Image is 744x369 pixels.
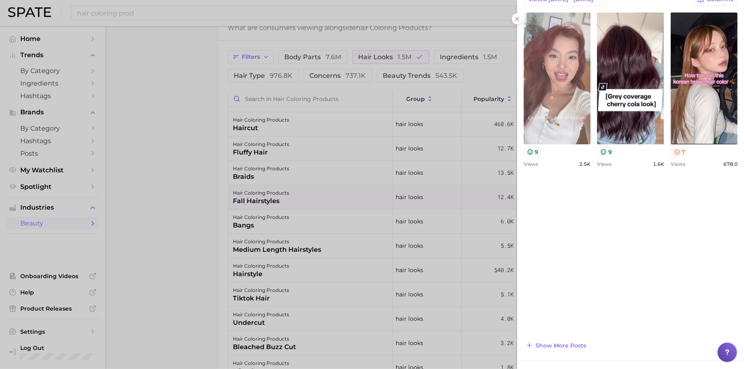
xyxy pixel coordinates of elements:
[535,342,586,349] span: Show more posts
[653,161,664,167] span: 1.6k
[597,161,612,167] span: Views
[524,148,542,156] button: 9
[723,161,738,167] span: 678.0
[597,148,615,156] button: 9
[671,148,689,156] button: 7
[579,161,591,167] span: 2.5k
[671,161,685,167] span: Views
[524,340,588,351] button: Show more posts
[524,161,538,167] span: Views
